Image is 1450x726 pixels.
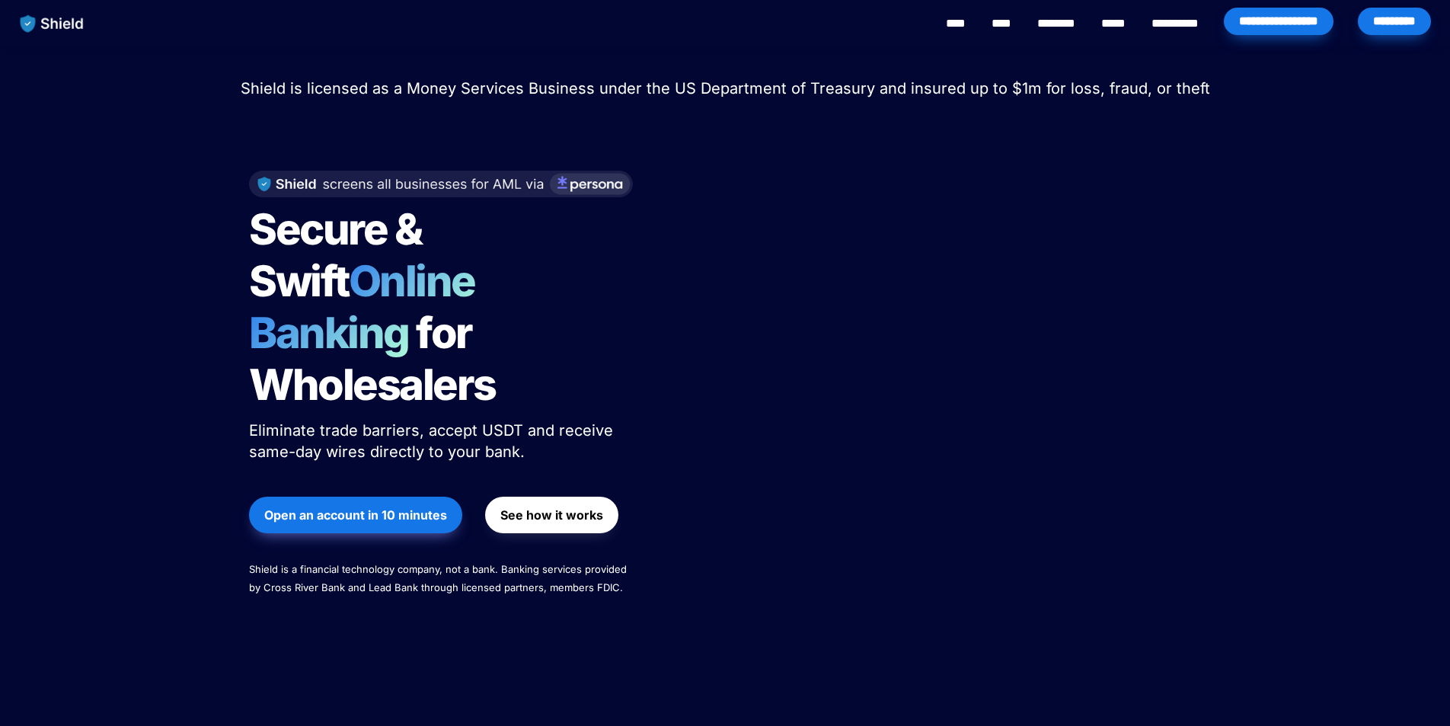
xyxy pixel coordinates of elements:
span: Shield is licensed as a Money Services Business under the US Department of Treasury and insured u... [241,79,1210,98]
span: for Wholesalers [249,307,496,411]
button: Open an account in 10 minutes [249,497,462,533]
span: Secure & Swift [249,203,429,307]
a: See how it works [485,489,618,541]
img: website logo [13,8,91,40]
span: Online Banking [249,255,490,359]
strong: See how it works [500,507,603,523]
span: Eliminate trade barriers, accept USDT and receive same-day wires directly to your bank. [249,421,618,461]
a: Open an account in 10 minutes [249,489,462,541]
strong: Open an account in 10 minutes [264,507,447,523]
span: Shield is a financial technology company, not a bank. Banking services provided by Cross River Ba... [249,563,630,593]
button: See how it works [485,497,618,533]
